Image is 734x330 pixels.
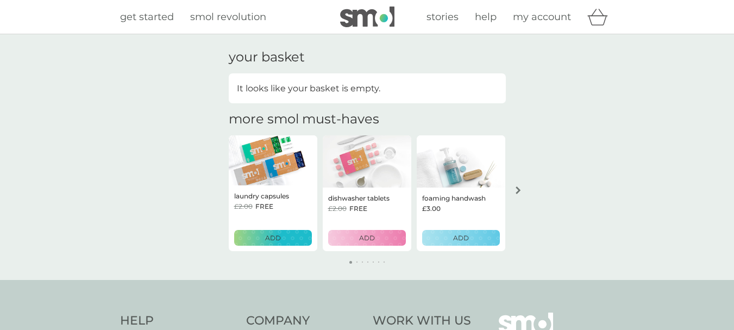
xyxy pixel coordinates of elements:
[237,82,380,96] p: It looks like your basket is empty.
[513,11,571,23] span: my account
[453,233,469,243] p: ADD
[229,111,379,127] h2: more smol must-haves
[328,193,390,203] p: dishwasher tablets
[422,230,500,246] button: ADD
[190,11,266,23] span: smol revolution
[587,6,614,28] div: basket
[373,313,471,329] h4: Work With Us
[255,201,273,211] span: FREE
[120,9,174,25] a: get started
[229,49,305,65] h3: your basket
[234,230,312,246] button: ADD
[359,233,375,243] p: ADD
[340,7,394,27] img: smol
[513,9,571,25] a: my account
[265,233,281,243] p: ADD
[426,11,459,23] span: stories
[246,313,362,329] h4: Company
[426,9,459,25] a: stories
[422,193,486,203] p: foaming handwash
[120,11,174,23] span: get started
[475,9,497,25] a: help
[120,313,236,329] h4: Help
[328,230,406,246] button: ADD
[234,191,289,201] p: laundry capsules
[190,9,266,25] a: smol revolution
[328,203,347,214] span: £2.00
[475,11,497,23] span: help
[234,201,253,211] span: £2.00
[349,203,367,214] span: FREE
[422,203,441,214] span: £3.00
